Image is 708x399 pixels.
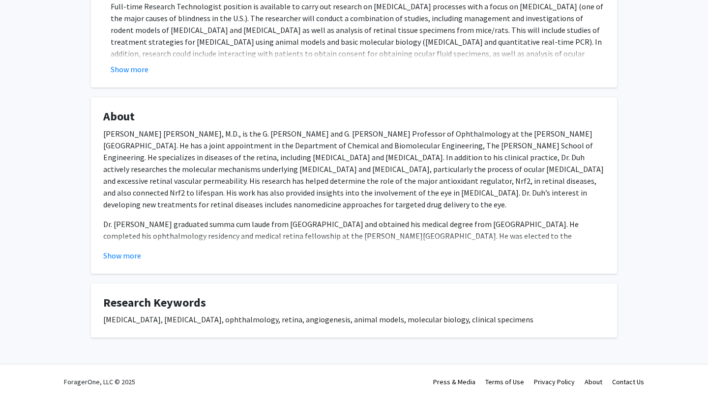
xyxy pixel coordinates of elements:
[585,377,602,386] a: About
[103,250,141,261] button: Show more
[534,377,575,386] a: Privacy Policy
[111,63,148,75] button: Show more
[103,296,605,310] h4: Research Keywords
[64,365,135,399] div: ForagerOne, LLC © 2025
[103,110,605,124] h4: About
[103,218,605,254] p: Dr. [PERSON_NAME] graduated summa cum laude from [GEOGRAPHIC_DATA] and obtained his medical degre...
[103,313,605,325] div: [MEDICAL_DATA], [MEDICAL_DATA], ophthalmology, retina, angiogenesis, animal models, molecular bio...
[111,0,605,71] p: Full-time Research Technologist position is available to carry out research on [MEDICAL_DATA] pro...
[612,377,644,386] a: Contact Us
[433,377,475,386] a: Press & Media
[485,377,524,386] a: Terms of Use
[103,128,605,210] p: [PERSON_NAME] [PERSON_NAME], M.D., is the G. [PERSON_NAME] and G. [PERSON_NAME] Professor of Opht...
[7,355,42,392] iframe: Chat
